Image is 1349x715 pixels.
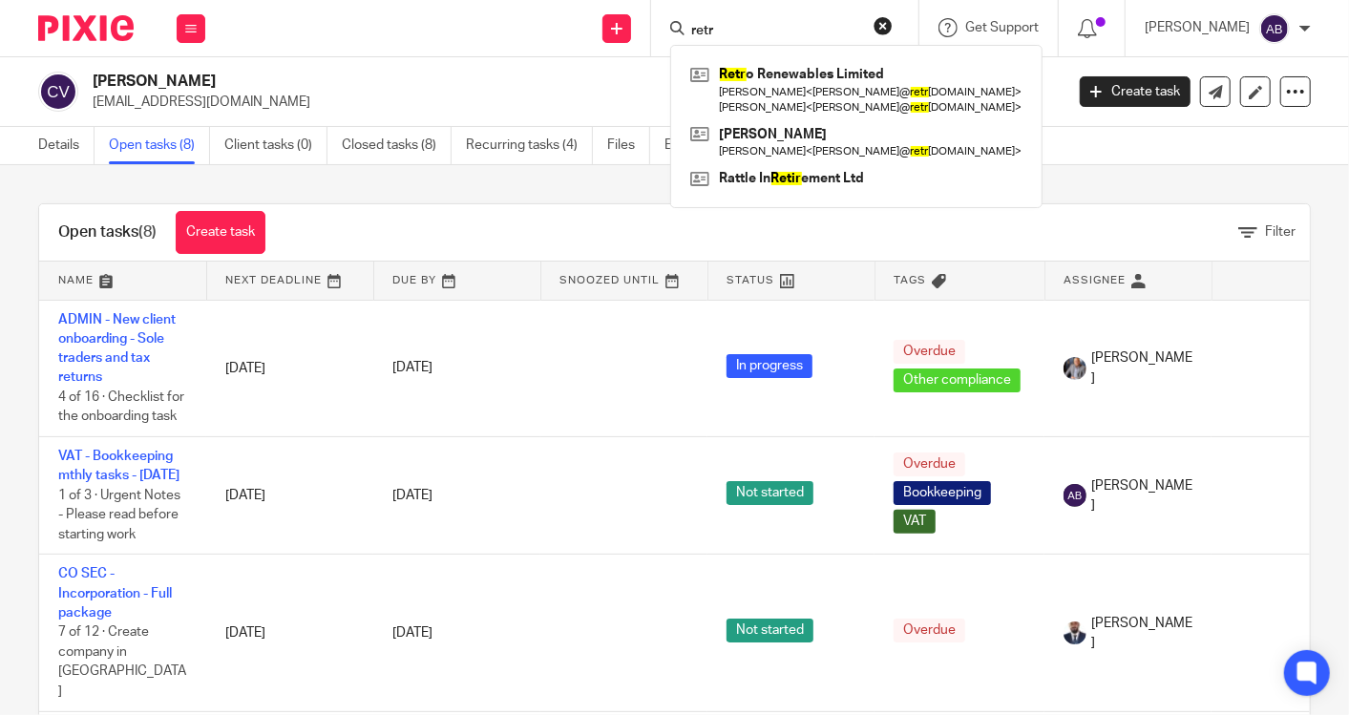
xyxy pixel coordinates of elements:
[58,489,180,541] span: 1 of 3 · Urgent Notes - Please read before starting work
[109,127,210,164] a: Open tasks (8)
[176,211,265,254] a: Create task
[727,619,813,642] span: Not started
[894,619,965,642] span: Overdue
[93,93,1051,112] p: [EMAIL_ADDRESS][DOMAIN_NAME]
[38,72,78,112] img: svg%3E
[1080,76,1191,107] a: Create task
[727,275,775,285] span: Status
[1259,13,1290,44] img: svg%3E
[58,390,184,424] span: 4 of 16 · Checklist for the onboarding task
[895,275,927,285] span: Tags
[58,222,157,242] h1: Open tasks
[689,23,861,40] input: Search
[1091,614,1192,653] span: [PERSON_NAME]
[1091,348,1192,388] span: [PERSON_NAME]
[392,489,432,502] span: [DATE]
[392,626,432,640] span: [DATE]
[58,567,172,620] a: CO SEC - Incorporation - Full package
[894,452,965,476] span: Overdue
[58,625,186,698] span: 7 of 12 · Create company in [GEOGRAPHIC_DATA]
[342,127,452,164] a: Closed tasks (8)
[58,313,176,385] a: ADMIN - New client onboarding - Sole traders and tax returns
[965,21,1039,34] span: Get Support
[58,450,179,482] a: VAT - Bookkeeping mthly tasks - [DATE]
[894,510,936,534] span: VAT
[93,72,859,92] h2: [PERSON_NAME]
[560,275,661,285] span: Snoozed Until
[1064,484,1086,507] img: svg%3E
[38,127,95,164] a: Details
[894,481,991,505] span: Bookkeeping
[392,362,432,375] span: [DATE]
[38,15,134,41] img: Pixie
[894,340,965,364] span: Overdue
[206,436,373,554] td: [DATE]
[894,368,1021,392] span: Other compliance
[206,555,373,711] td: [DATE]
[1145,18,1250,37] p: [PERSON_NAME]
[1064,357,1086,380] img: -%20%20-%20studio@ingrained.co.uk%20for%20%20-20220223%20at%20101413%20-%201W1A2026.jpg
[607,127,650,164] a: Files
[224,127,327,164] a: Client tasks (0)
[727,354,812,378] span: In progress
[206,300,373,436] td: [DATE]
[1091,476,1192,515] span: [PERSON_NAME]
[664,127,718,164] a: Emails
[727,481,813,505] span: Not started
[466,127,593,164] a: Recurring tasks (4)
[1265,225,1296,239] span: Filter
[1064,621,1086,644] img: WhatsApp%20Image%202022-05-18%20at%206.27.04%20PM.jpeg
[138,224,157,240] span: (8)
[874,16,893,35] button: Clear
